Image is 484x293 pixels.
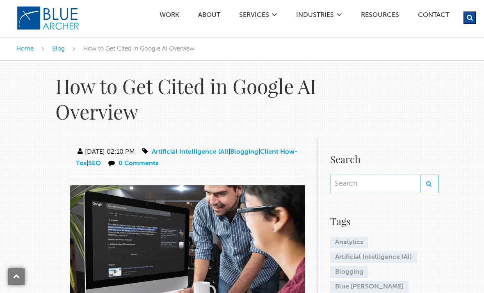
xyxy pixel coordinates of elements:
[330,175,420,193] input: Search
[152,149,228,155] a: Artificial Intelligence (AI)
[76,149,135,155] span: [DATE] 02:10 PM
[55,73,351,125] h1: How to Get Cited in Google AI Overview
[330,266,368,278] a: Blogging
[119,160,158,167] a: 0 Comments
[198,12,221,21] a: ABOUT
[83,46,194,52] span: How to Get Cited in Google AI Overview
[296,12,334,21] a: Industries
[52,46,65,52] a: Blog
[230,149,258,155] a: Blogging
[16,6,80,30] img: Blue Archer Logo
[330,237,368,248] a: Analytics
[330,251,417,263] a: Artificial Intelligence (AI)
[418,12,450,21] a: Contact
[330,214,438,228] h4: Tags
[330,152,438,166] h4: Search
[330,281,409,293] a: Blue [PERSON_NAME]
[76,149,297,167] a: Client How-Tos
[159,12,180,21] a: Work
[16,46,34,52] a: Home
[361,12,400,21] a: Resources
[76,149,297,167] span: | | |
[239,12,269,21] a: SERVICES
[88,160,101,167] a: SEO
